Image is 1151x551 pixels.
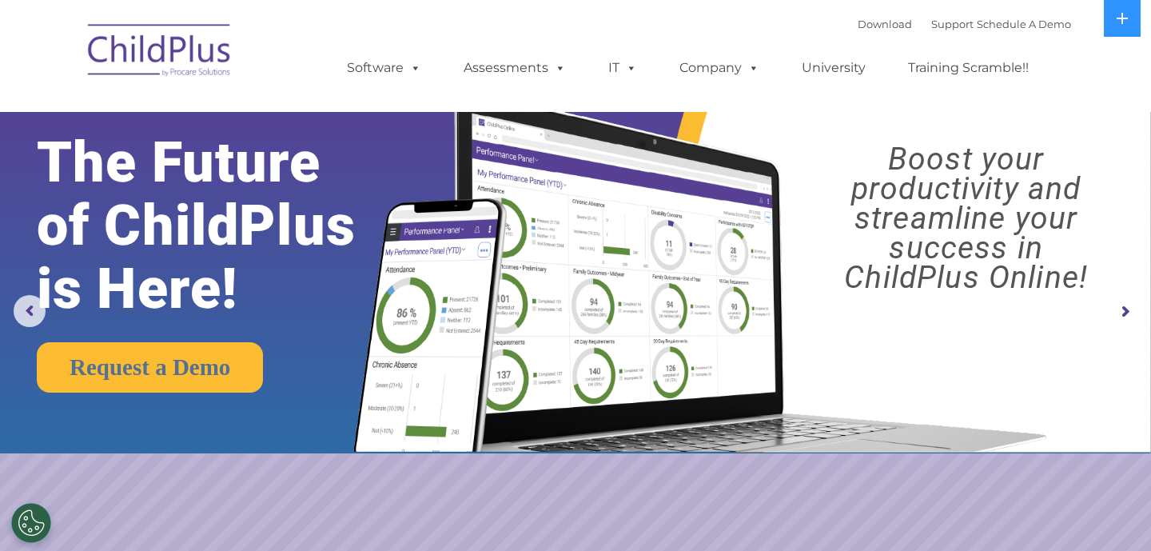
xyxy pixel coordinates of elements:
[37,342,263,393] a: Request a Demo
[331,52,437,84] a: Software
[222,106,271,118] span: Last name
[795,145,1137,293] rs-layer: Boost your productivity and streamline your success in ChildPlus Online!
[448,52,582,84] a: Assessments
[892,52,1045,84] a: Training Scramble!!
[786,52,882,84] a: University
[663,52,775,84] a: Company
[931,18,974,30] a: Support
[80,13,240,93] img: ChildPlus by Procare Solutions
[858,18,912,30] a: Download
[977,18,1071,30] a: Schedule A Demo
[592,52,653,84] a: IT
[858,18,1071,30] font: |
[11,503,51,543] button: Cookies Settings
[37,131,404,321] rs-layer: The Future of ChildPlus is Here!
[222,171,290,183] span: Phone number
